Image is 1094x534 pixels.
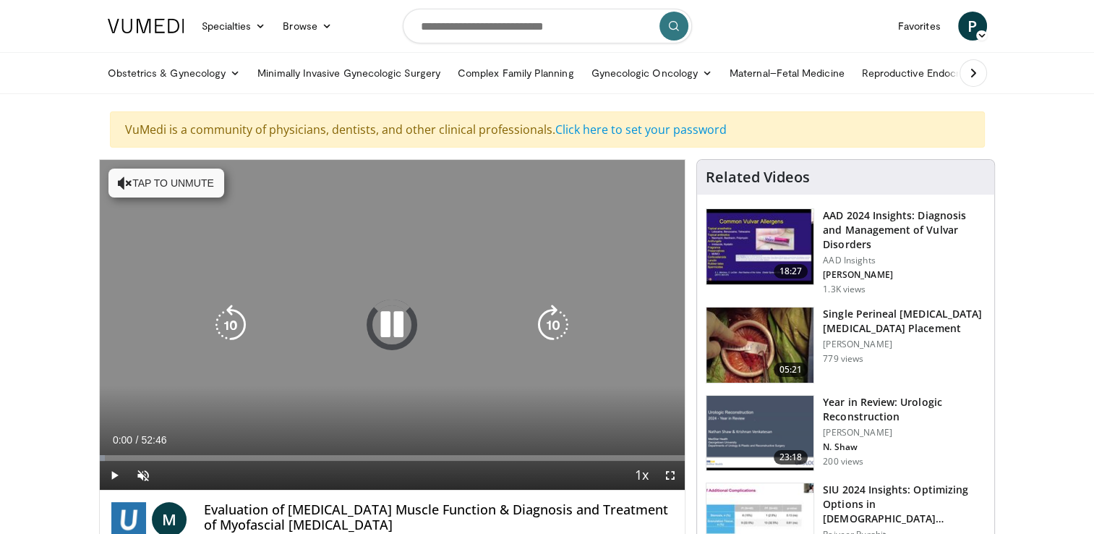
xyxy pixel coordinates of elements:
[193,12,275,41] a: Specialties
[706,395,986,472] a: 23:18 Year in Review: Urologic Reconstruction [PERSON_NAME] N. Shaw 200 views
[100,461,129,490] button: Play
[774,450,808,465] span: 23:18
[113,434,132,446] span: 0:00
[823,456,863,467] p: 200 views
[706,169,810,186] h4: Related Videos
[706,307,986,383] a: 05:21 Single Perineal [MEDICAL_DATA] [MEDICAL_DATA] Placement [PERSON_NAME] 779 views
[449,59,583,88] a: Complex Family Planning
[958,12,987,41] a: P
[706,396,813,471] img: a4763f22-b98d-4ca7-a7b0-76e2b474f451.png.150x105_q85_crop-smart_upscale.png
[823,441,986,453] p: N. Shaw
[110,111,985,148] div: VuMedi is a community of physicians, dentists, and other clinical professionals.
[706,208,986,295] a: 18:27 AAD 2024 Insights: Diagnosis and Management of Vulvar Disorders AAD Insights [PERSON_NAME] ...
[555,122,727,137] a: Click here to set your password
[823,395,986,424] h3: Year in Review: Urologic Reconstruction
[823,339,986,350] p: [PERSON_NAME]
[823,208,986,252] h3: AAD 2024 Insights: Diagnosis and Management of Vulvar Disorders
[129,461,158,490] button: Unmute
[721,59,853,88] a: Maternal–Fetal Medicine
[706,308,813,383] img: 735fcd68-c9dc-4d64-bd7c-3ac0607bf3e9.150x105_q85_crop-smart_upscale.jpg
[274,12,341,41] a: Browse
[823,353,863,365] p: 779 views
[823,255,986,266] p: AAD Insights
[889,12,949,41] a: Favorites
[774,264,808,279] span: 18:27
[583,59,721,88] a: Gynecologic Oncology
[249,59,449,88] a: Minimally Invasive Gynecologic Surgery
[108,19,184,33] img: VuMedi Logo
[706,209,813,284] img: 391116fa-c4eb-4293-bed8-ba80efc87e4b.150x105_q85_crop-smart_upscale.jpg
[141,434,166,446] span: 52:46
[823,427,986,438] p: [PERSON_NAME]
[403,9,692,43] input: Search topics, interventions
[108,169,224,198] button: Tap to unmute
[823,307,986,336] h3: Single Perineal [MEDICAL_DATA] [MEDICAL_DATA] Placement
[656,461,685,490] button: Fullscreen
[823,483,986,526] h3: SIU 2024 Insights: Optimizing Options in [DEMOGRAPHIC_DATA] [MEDICAL_DATA]
[100,160,685,491] video-js: Video Player
[204,502,674,533] h4: Evaluation of [MEDICAL_DATA] Muscle Function & Diagnosis and Treatment of Myofascial [MEDICAL_DATA]
[823,269,986,281] p: [PERSON_NAME]
[136,434,139,446] span: /
[100,455,685,461] div: Progress Bar
[627,461,656,490] button: Playback Rate
[823,284,866,295] p: 1.3K views
[99,59,249,88] a: Obstetrics & Gynecology
[774,363,808,377] span: 05:21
